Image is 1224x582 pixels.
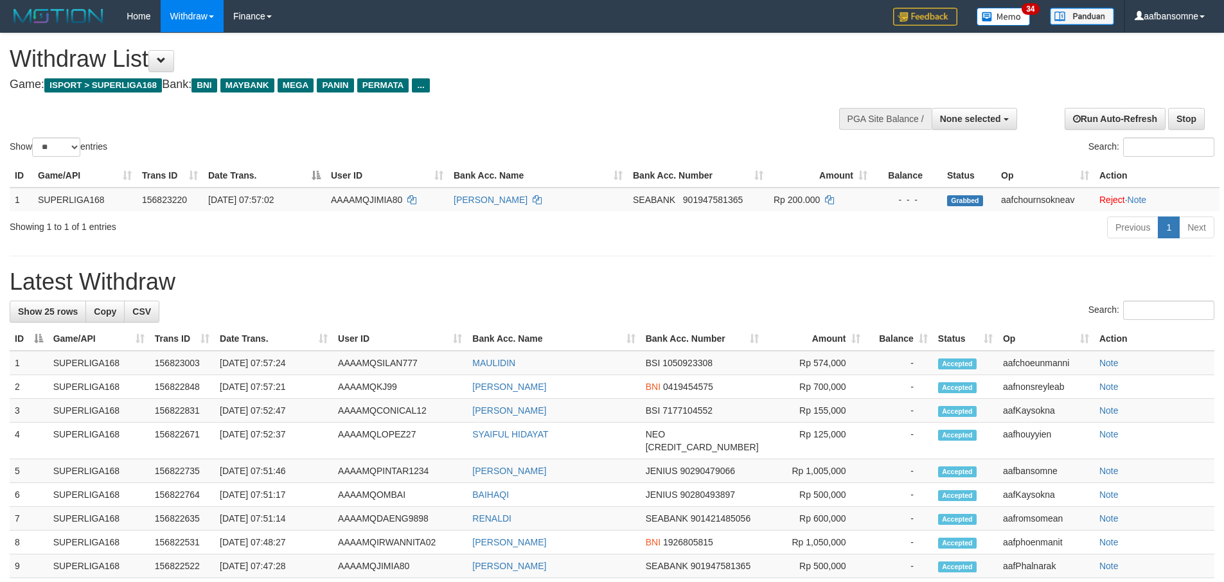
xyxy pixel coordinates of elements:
span: 156823220 [142,195,187,205]
a: Show 25 rows [10,301,86,322]
h4: Game: Bank: [10,78,803,91]
th: User ID: activate to sort column ascending [333,327,467,351]
div: Showing 1 to 1 of 1 entries [10,215,501,233]
td: 156823003 [150,351,215,375]
th: Balance: activate to sort column ascending [865,327,933,351]
td: - [865,531,933,554]
th: Action [1094,164,1220,188]
td: Rp 500,000 [764,554,865,578]
td: Rp 1,005,000 [764,459,865,483]
button: None selected [932,108,1017,130]
td: aafchoeunmanni [998,351,1094,375]
td: Rp 574,000 [764,351,865,375]
a: [PERSON_NAME] [472,466,546,476]
span: SEABANK [646,561,688,571]
td: SUPERLIGA168 [48,507,150,531]
a: Note [1099,561,1119,571]
span: [DATE] 07:57:02 [208,195,274,205]
td: SUPERLIGA168 [48,459,150,483]
span: AAAAMQJIMIA80 [331,195,402,205]
td: [DATE] 07:52:47 [215,399,333,423]
th: Op: activate to sort column ascending [996,164,1094,188]
td: SUPERLIGA168 [48,351,150,375]
td: aafchournsokneav [996,188,1094,211]
a: 1 [1158,216,1180,238]
a: Note [1099,382,1119,392]
span: Show 25 rows [18,306,78,317]
label: Show entries [10,137,107,157]
a: [PERSON_NAME] [472,537,546,547]
td: 1 [10,188,33,211]
a: Run Auto-Refresh [1065,108,1166,130]
td: Rp 155,000 [764,399,865,423]
td: aafbansomne [998,459,1094,483]
span: Copy 901947581365 to clipboard [691,561,750,571]
span: Grabbed [947,195,983,206]
a: Note [1099,513,1119,524]
td: 3 [10,399,48,423]
a: [PERSON_NAME] [454,195,528,205]
label: Search: [1088,137,1214,157]
td: 1 [10,351,48,375]
span: Accepted [938,490,977,501]
td: [DATE] 07:52:37 [215,423,333,459]
a: Note [1099,429,1119,439]
td: AAAAMQKJ99 [333,375,467,399]
td: - [865,459,933,483]
img: MOTION_logo.png [10,6,107,26]
span: Copy 7177104552 to clipboard [662,405,713,416]
td: AAAAMQJIMIA80 [333,554,467,578]
img: Button%20Memo.svg [977,8,1031,26]
a: BAIHAQI [472,489,509,500]
td: - [865,351,933,375]
a: SYAIFUL HIDAYAT [472,429,548,439]
span: None selected [940,114,1001,124]
span: Accepted [938,430,977,441]
td: 5 [10,459,48,483]
td: aafPhalnarak [998,554,1094,578]
span: Accepted [938,358,977,369]
a: [PERSON_NAME] [472,382,546,392]
td: [DATE] 07:48:27 [215,531,333,554]
div: - - - [878,193,937,206]
span: MAYBANK [220,78,274,93]
td: aafromsomean [998,507,1094,531]
td: [DATE] 07:51:17 [215,483,333,507]
td: AAAAMQCONICAL12 [333,399,467,423]
td: 8 [10,531,48,554]
th: Status: activate to sort column ascending [933,327,998,351]
td: AAAAMQOMBAI [333,483,467,507]
span: JENIUS [646,466,678,476]
td: [DATE] 07:57:21 [215,375,333,399]
th: Amount: activate to sort column ascending [764,327,865,351]
td: [DATE] 07:51:46 [215,459,333,483]
span: BNI [191,78,217,93]
td: - [865,554,933,578]
span: CSV [132,306,151,317]
th: Bank Acc. Name: activate to sort column ascending [467,327,640,351]
td: 156822522 [150,554,215,578]
span: Accepted [938,561,977,572]
th: Date Trans.: activate to sort column descending [203,164,326,188]
th: Amount: activate to sort column ascending [768,164,873,188]
td: SUPERLIGA168 [48,399,150,423]
td: aafnonsreyleab [998,375,1094,399]
a: Note [1128,195,1147,205]
td: AAAAMQIRWANNITA02 [333,531,467,554]
span: 34 [1022,3,1039,15]
th: Balance [873,164,942,188]
span: JENIUS [646,489,678,500]
td: 156822831 [150,399,215,423]
a: Copy [85,301,125,322]
a: [PERSON_NAME] [472,405,546,416]
td: - [865,399,933,423]
input: Search: [1123,301,1214,320]
td: 156822848 [150,375,215,399]
span: BSI [646,358,661,368]
td: SUPERLIGA168 [48,423,150,459]
select: Showentries [32,137,80,157]
a: MAULIDIN [472,358,515,368]
td: · [1094,188,1220,211]
td: 156822764 [150,483,215,507]
a: CSV [124,301,159,322]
